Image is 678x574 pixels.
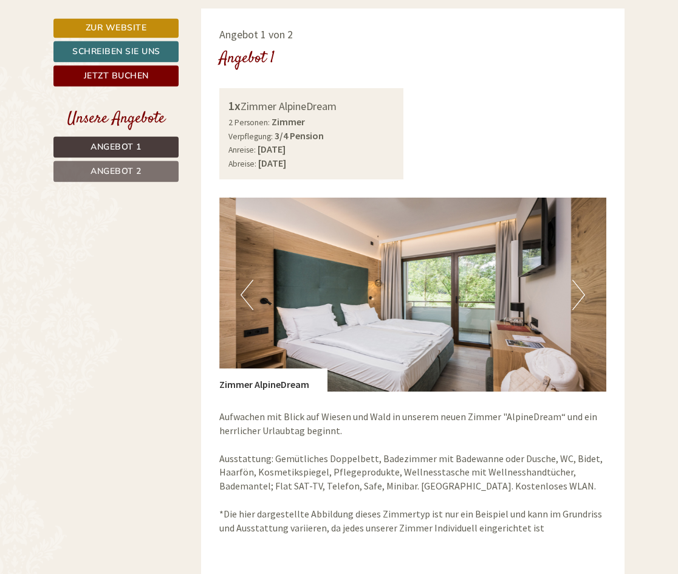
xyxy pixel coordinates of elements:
small: Abreise: [228,159,256,169]
b: 1x [228,98,241,113]
div: Zimmer AlpineDream [219,368,327,392]
div: Zimmer AlpineDream [228,97,395,115]
span: Angebot 1 [91,141,142,153]
img: image [219,198,607,392]
small: Verpflegung: [228,131,273,142]
button: Next [572,280,585,310]
span: Angebot 2 [91,165,142,177]
a: Schreiben Sie uns [53,41,179,62]
b: [DATE] [258,157,286,169]
div: Sie [200,35,369,45]
div: Guten Tag, wie können wir Ihnen helfen? [194,33,378,70]
div: Angebot 1 [219,47,275,70]
button: Previous [241,280,253,310]
div: Unsere Angebote [53,108,179,130]
b: [DATE] [258,143,286,155]
p: Aufwachen mit Blick auf Wiesen und Wald in unserem neuen Zimmer "AlpineDream“ und ein herrlicher ... [219,410,607,535]
small: 2 Personen: [228,117,270,128]
a: Zur Website [53,18,179,38]
a: Jetzt buchen [53,65,179,86]
b: Zimmer [272,116,305,128]
span: Angebot 1 von 2 [219,27,293,41]
div: Mittwoch [162,9,226,30]
small: 15:30 [200,59,369,67]
button: Senden [315,320,388,342]
b: 3/4 Pension [275,130,324,142]
small: Anreise: [228,145,256,155]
